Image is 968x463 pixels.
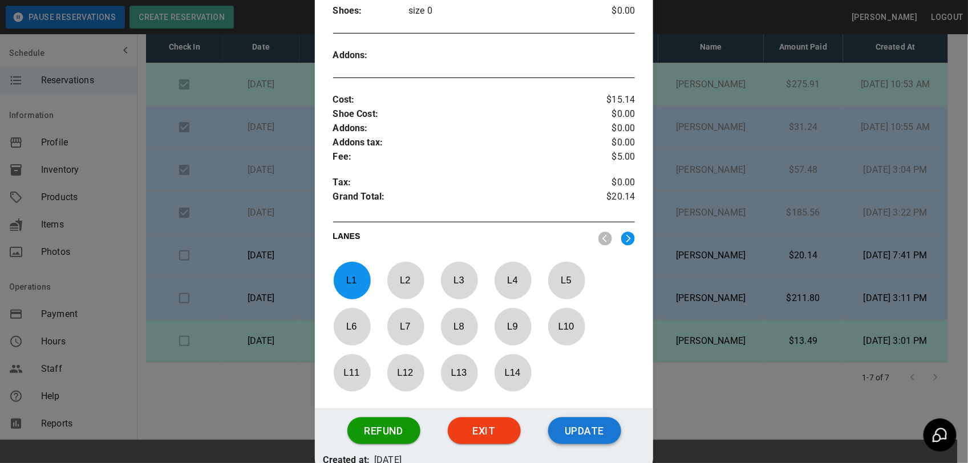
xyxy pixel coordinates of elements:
[585,107,635,121] p: $0.00
[621,232,635,246] img: right.svg
[448,417,521,445] button: Exit
[440,313,478,340] p: L 8
[585,150,635,164] p: $5.00
[585,136,635,150] p: $0.00
[585,93,635,107] p: $15.14
[333,359,371,386] p: L 11
[585,176,635,190] p: $0.00
[333,107,585,121] p: Shoe Cost :
[387,267,424,294] p: L 2
[585,121,635,136] p: $0.00
[333,4,408,18] p: Shoes :
[585,4,635,18] p: $0.00
[333,190,585,207] p: Grand Total :
[548,417,621,445] button: Update
[548,267,585,294] p: L 5
[387,359,424,386] p: L 12
[440,267,478,294] p: L 3
[408,4,585,18] p: size 0
[333,93,585,107] p: Cost :
[333,230,590,246] p: LANES
[333,176,585,190] p: Tax :
[347,417,420,445] button: Refund
[494,267,532,294] p: L 4
[333,136,585,150] p: Addons tax :
[585,190,635,207] p: $20.14
[333,121,585,136] p: Addons :
[494,313,532,340] p: L 9
[333,267,371,294] p: L 1
[333,48,408,63] p: Addons :
[440,359,478,386] p: L 13
[333,313,371,340] p: L 6
[548,313,585,340] p: L 10
[387,313,424,340] p: L 7
[333,150,585,164] p: Fee :
[598,232,612,246] img: nav_left.svg
[494,359,532,386] p: L 14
